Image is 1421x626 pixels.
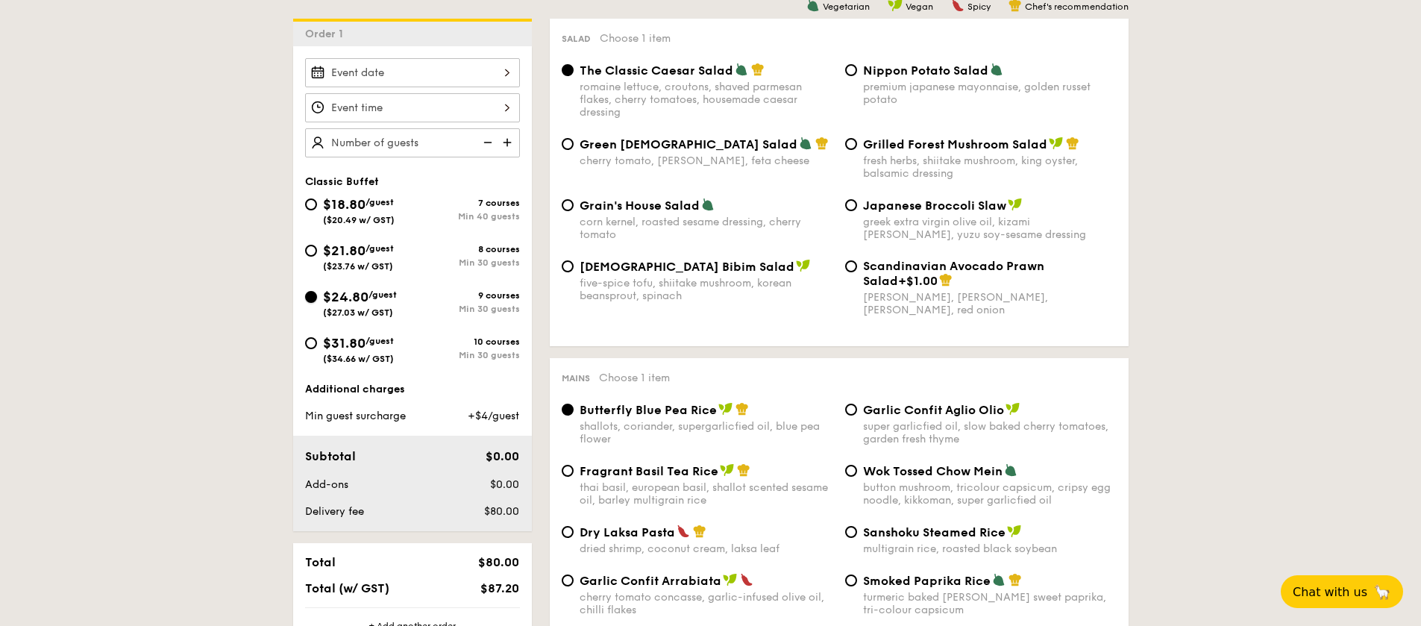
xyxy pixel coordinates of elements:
div: cherry tomato, [PERSON_NAME], feta cheese [580,154,833,167]
img: icon-vegetarian.fe4039eb.svg [990,63,1003,76]
span: [DEMOGRAPHIC_DATA] Bibim Salad [580,260,794,274]
div: super garlicfied oil, slow baked cherry tomatoes, garden fresh thyme [863,420,1117,445]
span: Min guest surcharge [305,410,406,422]
div: premium japanese mayonnaise, golden russet potato [863,81,1117,106]
input: Fragrant Basil Tea Ricethai basil, european basil, shallot scented sesame oil, barley multigrain ... [562,465,574,477]
div: Min 30 guests [413,350,520,360]
span: Delivery fee [305,505,364,518]
img: icon-vegan.f8ff3823.svg [723,573,738,586]
div: five-spice tofu, shiitake mushroom, korean beansprout, spinach [580,277,833,302]
input: Number of guests [305,128,520,157]
span: ($23.76 w/ GST) [323,261,393,272]
input: Wok Tossed Chow Meinbutton mushroom, tricolour capsicum, cripsy egg noodle, kikkoman, super garli... [845,465,857,477]
div: 9 courses [413,290,520,301]
div: romaine lettuce, croutons, shaved parmesan flakes, cherry tomatoes, housemade caesar dressing [580,81,833,119]
img: icon-spicy.37a8142b.svg [740,573,753,586]
input: $24.80/guest($27.03 w/ GST)9 coursesMin 30 guests [305,291,317,303]
span: Vegetarian [823,1,870,12]
img: icon-reduce.1d2dbef1.svg [475,128,498,157]
span: $87.20 [480,581,519,595]
input: Nippon Potato Saladpremium japanese mayonnaise, golden russet potato [845,64,857,76]
span: $21.80 [323,242,366,259]
div: button mushroom, tricolour capsicum, cripsy egg noodle, kikkoman, super garlicfied oil [863,481,1117,507]
div: 10 courses [413,337,520,347]
input: Sanshoku Steamed Ricemultigrain rice, roasted black soybean [845,526,857,538]
span: Subtotal [305,449,356,463]
span: Green [DEMOGRAPHIC_DATA] Salad [580,137,797,151]
span: 🦙 [1373,583,1391,601]
span: ($34.66 w/ GST) [323,354,394,364]
span: Choose 1 item [600,32,671,45]
div: thai basil, european basil, shallot scented sesame oil, barley multigrain rice [580,481,833,507]
button: Chat with us🦙 [1281,575,1403,608]
input: Smoked Paprika Riceturmeric baked [PERSON_NAME] sweet paprika, tri-colour capsicum [845,575,857,586]
span: Grain's House Salad [580,198,700,213]
span: Fragrant Basil Tea Rice [580,464,718,478]
span: ($27.03 w/ GST) [323,307,393,318]
input: Event date [305,58,520,87]
div: corn kernel, roasted sesame dressing, cherry tomato [580,216,833,241]
img: icon-chef-hat.a58ddaea.svg [735,402,749,416]
img: icon-chef-hat.a58ddaea.svg [737,463,750,477]
span: $24.80 [323,289,368,305]
span: $0.00 [490,478,519,491]
div: Min 40 guests [413,211,520,222]
div: Min 30 guests [413,257,520,268]
img: icon-vegan.f8ff3823.svg [796,259,811,272]
img: icon-vegan.f8ff3823.svg [1049,137,1064,150]
span: Mains [562,373,590,384]
span: ($20.49 w/ GST) [323,215,395,225]
span: Classic Buffet [305,175,379,188]
input: Event time [305,93,520,122]
span: Total (w/ GST) [305,581,389,595]
div: shallots, coriander, supergarlicfied oil, blue pea flower [580,420,833,445]
span: Garlic Confit Aglio Olio [863,403,1004,417]
img: icon-chef-hat.a58ddaea.svg [1008,573,1022,586]
span: +$1.00 [898,274,938,288]
span: Spicy [967,1,991,12]
span: $31.80 [323,335,366,351]
img: icon-vegan.f8ff3823.svg [720,463,735,477]
img: icon-vegan.f8ff3823.svg [1008,198,1023,211]
span: $18.80 [323,196,366,213]
span: Total [305,555,336,569]
div: Min 30 guests [413,304,520,314]
input: Dry Laksa Pastadried shrimp, coconut cream, laksa leaf [562,526,574,538]
input: Grain's House Saladcorn kernel, roasted sesame dressing, cherry tomato [562,199,574,211]
span: Japanese Broccoli Slaw [863,198,1006,213]
input: Grilled Forest Mushroom Saladfresh herbs, shiitake mushroom, king oyster, balsamic dressing [845,138,857,150]
img: icon-vegetarian.fe4039eb.svg [799,137,812,150]
span: Wok Tossed Chow Mein [863,464,1003,478]
div: greek extra virgin olive oil, kizami [PERSON_NAME], yuzu soy-sesame dressing [863,216,1117,241]
span: $80.00 [478,555,519,569]
span: Order 1 [305,28,349,40]
input: The Classic Caesar Saladromaine lettuce, croutons, shaved parmesan flakes, cherry tomatoes, house... [562,64,574,76]
img: icon-vegetarian.fe4039eb.svg [735,63,748,76]
img: icon-vegan.f8ff3823.svg [1007,525,1022,538]
input: $18.80/guest($20.49 w/ GST)7 coursesMin 40 guests [305,198,317,210]
input: Japanese Broccoli Slawgreek extra virgin olive oil, kizami [PERSON_NAME], yuzu soy-sesame dressing [845,199,857,211]
span: /guest [366,197,394,207]
span: Chef's recommendation [1025,1,1129,12]
input: $21.80/guest($23.76 w/ GST)8 coursesMin 30 guests [305,245,317,257]
div: turmeric baked [PERSON_NAME] sweet paprika, tri-colour capsicum [863,591,1117,616]
span: Smoked Paprika Rice [863,574,991,588]
span: Sanshoku Steamed Rice [863,525,1006,539]
span: $80.00 [484,505,519,518]
div: multigrain rice, roasted black soybean [863,542,1117,555]
span: Butterfly Blue Pea Rice [580,403,717,417]
img: icon-chef-hat.a58ddaea.svg [939,273,953,287]
div: Additional charges [305,382,520,397]
span: Nippon Potato Salad [863,63,988,78]
img: icon-chef-hat.a58ddaea.svg [693,525,706,538]
span: Grilled Forest Mushroom Salad [863,137,1047,151]
img: icon-chef-hat.a58ddaea.svg [815,137,829,150]
span: Scandinavian Avocado Prawn Salad [863,259,1044,288]
img: icon-add.58712e84.svg [498,128,520,157]
span: $0.00 [486,449,519,463]
img: icon-spicy.37a8142b.svg [677,525,690,538]
span: +$4/guest [468,410,519,422]
input: Butterfly Blue Pea Riceshallots, coriander, supergarlicfied oil, blue pea flower [562,404,574,416]
div: fresh herbs, shiitake mushroom, king oyster, balsamic dressing [863,154,1117,180]
img: icon-vegetarian.fe4039eb.svg [701,198,715,211]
